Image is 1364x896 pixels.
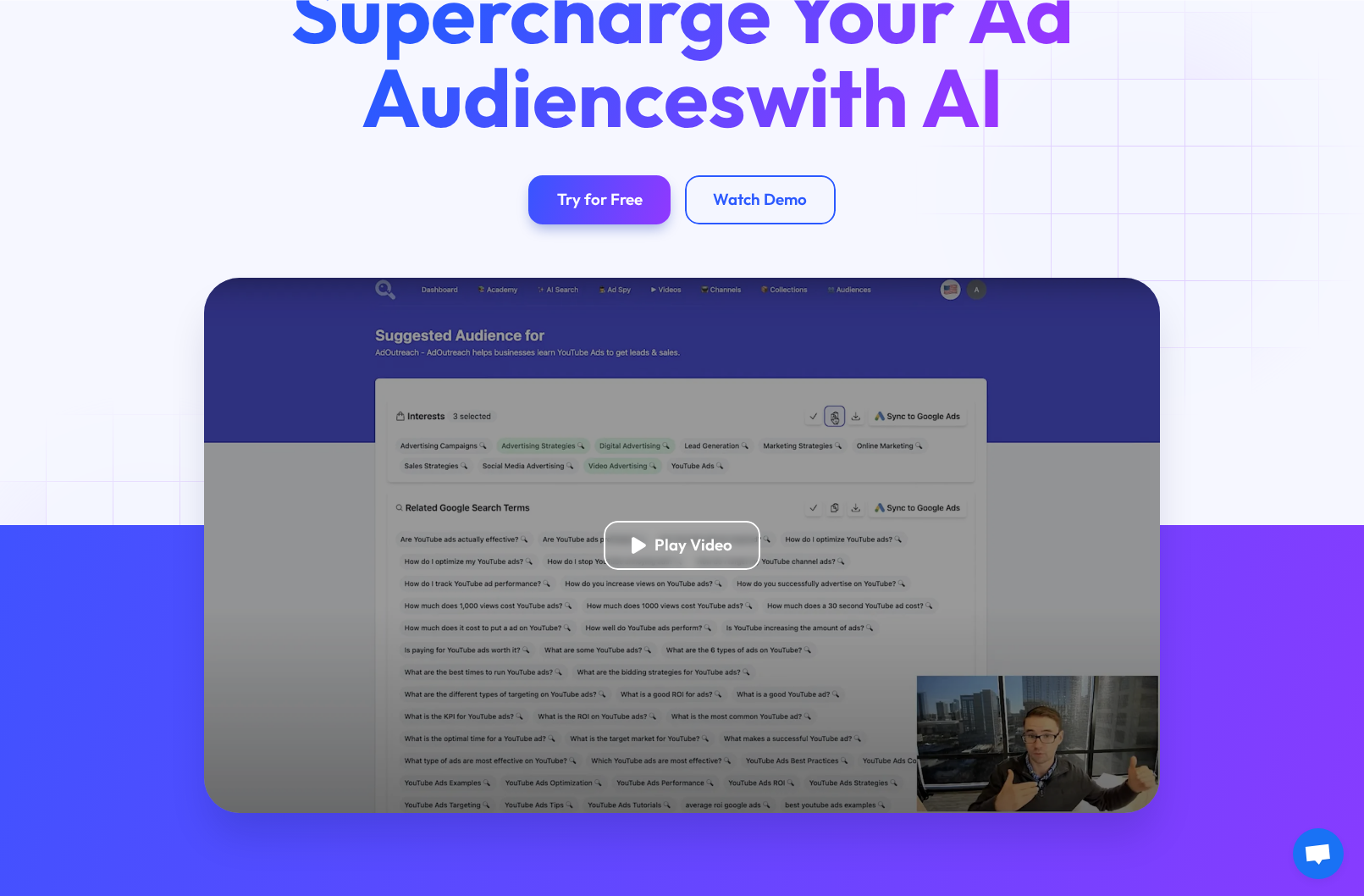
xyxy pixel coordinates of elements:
span: with AI [746,46,1003,148]
div: Play Video [654,535,732,555]
a: Try for Free [528,175,671,224]
a: open lightbox [204,278,1159,813]
div: Watch Demo [713,190,807,209]
div: Open chat [1293,828,1344,879]
div: Try for Free [557,190,643,209]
